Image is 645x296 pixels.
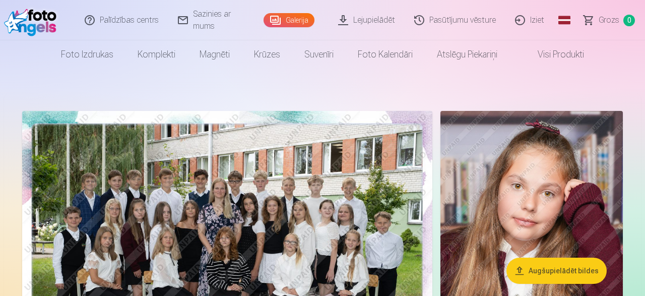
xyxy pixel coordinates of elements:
a: Atslēgu piekariņi [425,40,509,69]
span: 0 [623,15,635,26]
a: Suvenīri [292,40,346,69]
a: Magnēti [187,40,242,69]
a: Galerija [264,13,314,27]
span: Grozs [599,14,619,26]
a: Komplekti [125,40,187,69]
img: /fa1 [4,4,61,36]
button: Augšupielādēt bildes [506,258,607,284]
a: Foto izdrukas [49,40,125,69]
a: Visi produkti [509,40,596,69]
a: Foto kalendāri [346,40,425,69]
a: Krūzes [242,40,292,69]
